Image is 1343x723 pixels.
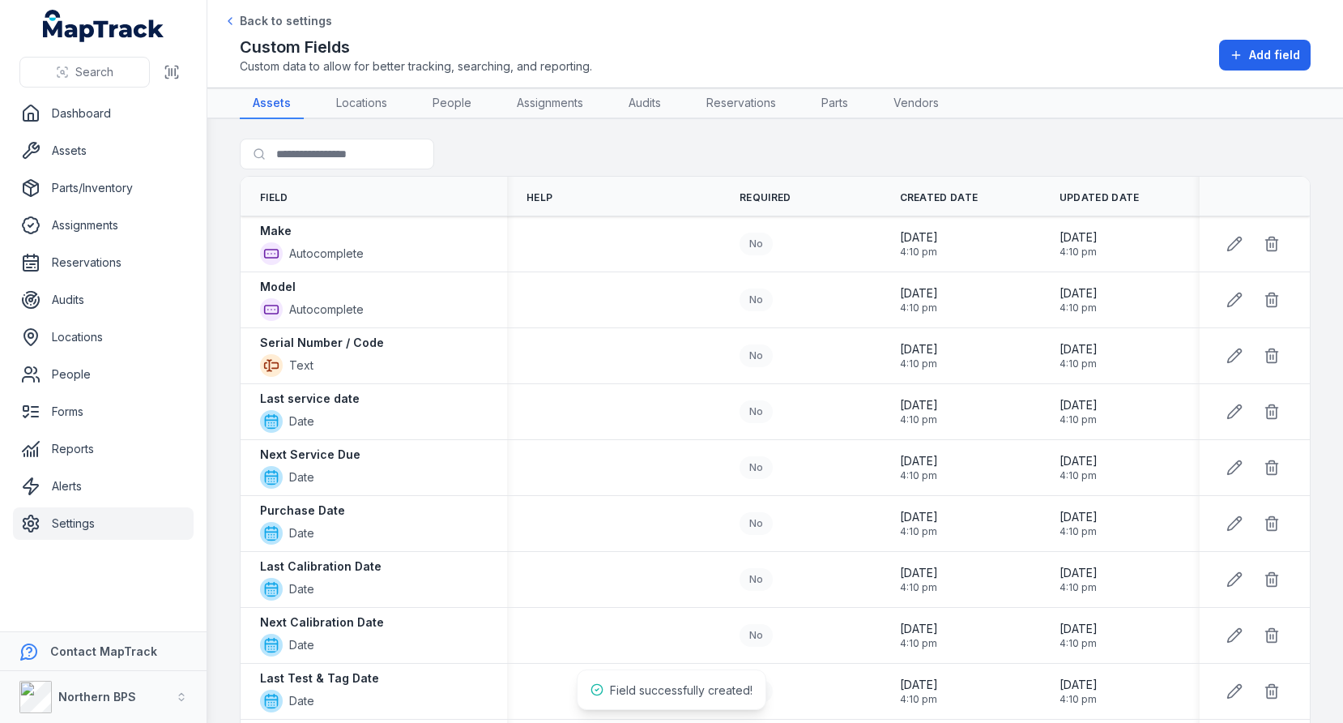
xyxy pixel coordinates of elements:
a: Locations [323,88,400,119]
span: [DATE] [1059,453,1098,469]
a: Reservations [693,88,789,119]
span: 4:10 pm [900,637,938,650]
button: Add field [1219,40,1311,71]
span: 4:10 pm [1059,637,1098,650]
span: Date [289,413,314,430]
strong: Model [260,279,296,295]
span: Required [740,191,791,204]
span: 4:10 pm [1059,693,1098,706]
strong: Contact MapTrack [50,644,157,658]
a: Locations [13,321,194,353]
a: MapTrack [43,10,164,42]
span: Date [289,469,314,486]
span: [DATE] [900,621,938,637]
strong: Last Calibration Date [260,558,382,575]
time: 03/09/2025, 4:10:52 pm [900,677,938,706]
time: 03/09/2025, 4:10:52 pm [900,453,938,482]
a: Settings [13,507,194,540]
time: 03/09/2025, 4:10:52 pm [1059,341,1098,370]
div: No [740,289,773,311]
strong: Northern BPS [58,690,136,704]
span: Add field [1249,47,1300,63]
a: Vendors [880,88,952,119]
span: Custom data to allow for better tracking, searching, and reporting. [240,58,592,75]
a: People [13,358,194,391]
div: No [740,344,773,367]
div: No [740,568,773,591]
span: 4:10 pm [900,581,938,594]
span: 4:10 pm [1059,525,1098,538]
span: Search [75,64,113,80]
span: [DATE] [900,397,938,413]
time: 03/09/2025, 4:10:52 pm [1059,453,1098,482]
a: Assignments [504,88,596,119]
span: [DATE] [1059,229,1098,246]
span: 4:10 pm [1059,357,1098,370]
span: [DATE] [1059,621,1098,637]
span: Help [527,191,552,204]
span: Text [289,357,313,374]
strong: Next Calibration Date [260,614,384,631]
h2: Custom Fields [240,36,592,58]
span: 4:10 pm [1059,246,1098,259]
strong: Purchase Date [260,503,345,519]
strong: Next Service Due [260,447,360,463]
span: 4:10 pm [900,525,938,538]
div: No [740,400,773,423]
a: Alerts [13,470,194,503]
span: [DATE] [1059,509,1098,525]
span: 4:10 pm [900,357,938,370]
span: Updated Date [1059,191,1140,204]
a: Assets [13,135,194,167]
time: 03/09/2025, 4:10:52 pm [1059,677,1098,706]
div: No [740,456,773,479]
time: 03/09/2025, 4:10:52 pm [1059,509,1098,538]
span: [DATE] [900,285,938,302]
a: Parts/Inventory [13,172,194,204]
time: 03/09/2025, 4:10:52 pm [1059,397,1098,426]
a: Forms [13,396,194,428]
span: [DATE] [1059,285,1098,302]
time: 03/09/2025, 4:10:52 pm [900,509,938,538]
span: Date [289,693,314,709]
span: [DATE] [900,509,938,525]
span: [DATE] [1059,677,1098,693]
span: Field successfully created! [610,683,753,697]
div: No [740,624,773,647]
span: 4:10 pm [900,246,938,259]
strong: Last service date [260,391,360,407]
span: 4:10 pm [1059,302,1098,314]
time: 03/09/2025, 4:10:52 pm [900,341,938,370]
span: 4:10 pm [900,469,938,482]
strong: Last Test & Tag Date [260,670,379,687]
span: [DATE] [900,229,938,246]
span: 4:10 pm [1059,413,1098,426]
span: Date [289,637,314,653]
span: Created Date [900,191,978,204]
strong: Serial Number / Code [260,335,384,351]
time: 03/09/2025, 4:10:52 pm [1059,285,1098,314]
time: 03/09/2025, 4:10:52 pm [1059,565,1098,594]
span: 4:10 pm [900,302,938,314]
a: Audits [13,284,194,316]
span: 4:10 pm [900,693,938,706]
span: 4:10 pm [1059,581,1098,594]
a: Assignments [13,209,194,242]
span: [DATE] [900,453,938,469]
span: Date [289,525,314,541]
a: Audits [616,88,674,119]
span: Autocomplete [289,302,364,318]
div: No [740,512,773,535]
a: Assets [240,88,304,119]
a: Dashboard [13,97,194,130]
a: Back to settings [224,13,332,29]
span: [DATE] [900,565,938,581]
time: 03/09/2025, 4:10:52 pm [900,565,938,594]
span: Back to settings [240,13,332,29]
button: Search [19,57,150,88]
time: 03/09/2025, 4:10:52 pm [900,621,938,650]
a: People [420,88,484,119]
span: [DATE] [900,341,938,357]
span: 4:10 pm [1059,469,1098,482]
span: [DATE] [1059,341,1098,357]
